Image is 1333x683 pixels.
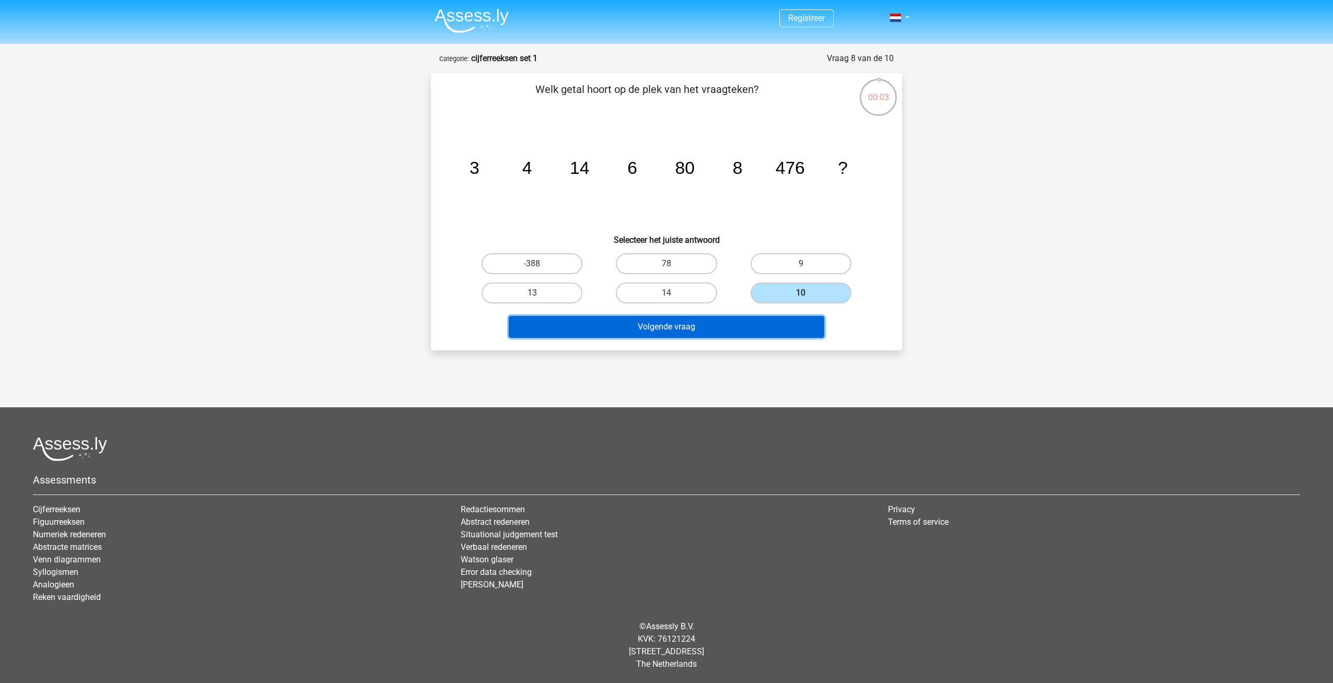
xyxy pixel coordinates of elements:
a: Abstracte matrices [33,542,102,552]
h5: Assessments [33,474,1300,486]
tspan: 8 [733,158,743,178]
a: Syllogismen [33,567,78,577]
p: Welk getal hoort op de plek van het vraagteken? [448,81,846,113]
tspan: 14 [570,158,589,178]
img: Assessly [435,8,509,33]
tspan: 6 [627,158,637,178]
tspan: 476 [776,158,805,178]
small: Categorie: [439,55,469,63]
a: [PERSON_NAME] [461,580,523,590]
div: © KVK: 76121224 [STREET_ADDRESS] The Netherlands [25,612,1308,679]
label: 14 [616,282,717,303]
tspan: 4 [522,158,532,178]
a: Terms of service [888,517,949,527]
h6: Selecteer het juiste antwoord [448,227,885,245]
a: Reken vaardigheid [33,592,101,602]
a: Redactiesommen [461,504,525,514]
tspan: 80 [675,158,695,178]
a: Situational judgement test [461,529,558,539]
a: Registreer [788,13,825,23]
tspan: ? [838,158,848,178]
a: Error data checking [461,567,532,577]
button: Volgende vraag [509,316,825,338]
label: 13 [482,282,582,303]
label: -388 [482,253,582,274]
label: 10 [751,282,851,303]
a: Figuurreeksen [33,517,85,527]
strong: cijferreeksen set 1 [471,53,537,63]
a: Abstract redeneren [461,517,530,527]
a: Watson glaser [461,555,513,564]
tspan: 3 [470,158,480,178]
a: Assessly B.V. [646,621,694,631]
div: Vraag 8 van de 10 [827,52,894,65]
a: Privacy [888,504,915,514]
a: Venn diagrammen [33,555,101,564]
a: Analogieen [33,580,74,590]
a: Verbaal redeneren [461,542,527,552]
img: Assessly logo [33,437,107,461]
a: Numeriek redeneren [33,529,106,539]
div: 00:03 [859,78,898,104]
label: 78 [616,253,717,274]
label: 9 [751,253,851,274]
a: Cijferreeksen [33,504,80,514]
